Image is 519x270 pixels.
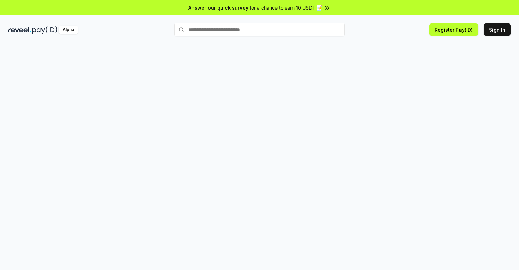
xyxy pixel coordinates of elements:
[429,23,478,36] button: Register Pay(ID)
[59,26,78,34] div: Alpha
[32,26,57,34] img: pay_id
[188,4,248,11] span: Answer our quick survey
[250,4,322,11] span: for a chance to earn 10 USDT 📝
[484,23,511,36] button: Sign In
[8,26,31,34] img: reveel_dark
